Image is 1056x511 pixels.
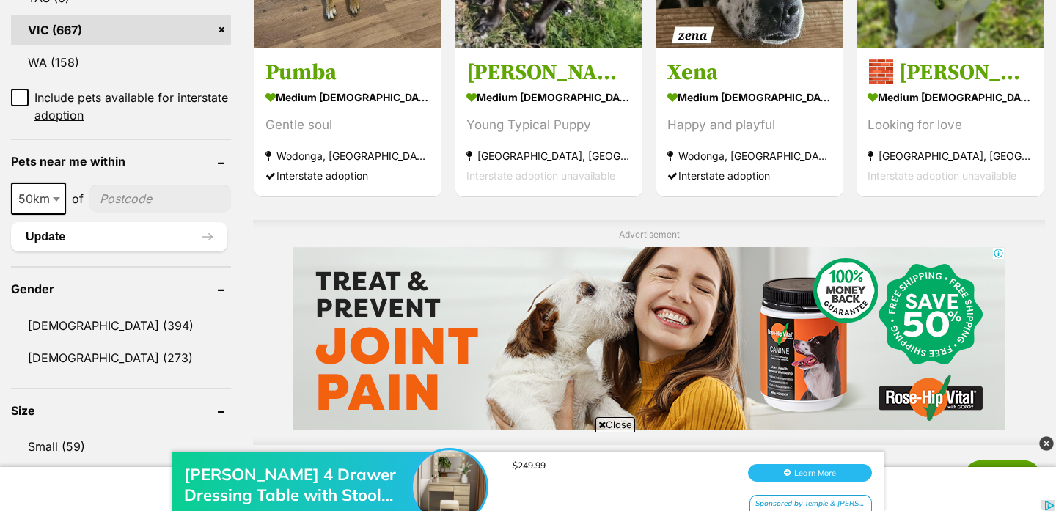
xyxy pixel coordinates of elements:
[413,27,486,100] img: Madelaine 4 Drawer Dressing Table with Stool Colour: Natural
[184,41,419,82] div: [PERSON_NAME] 4 Drawer Dressing Table with Stool Colour: Natural
[595,417,635,432] span: Close
[656,48,843,196] a: Xena medium [DEMOGRAPHIC_DATA] Dog Happy and playful Wodonga, [GEOGRAPHIC_DATA] Interstate adoption
[1039,436,1054,451] img: close_grey_3x.png
[868,115,1033,135] div: Looking for love
[265,166,430,185] div: Interstate adoption
[667,87,832,108] strong: medium [DEMOGRAPHIC_DATA] Dog
[466,59,631,87] h3: [PERSON_NAME]
[265,87,430,108] strong: medium [DEMOGRAPHIC_DATA] Dog
[11,404,231,417] header: Size
[11,342,231,373] a: [DEMOGRAPHIC_DATA] (273)
[749,72,872,90] div: Sponsored by Temple & [PERSON_NAME]
[72,190,84,207] span: of
[513,37,733,48] div: $249.99
[11,222,227,251] button: Update
[11,89,231,124] a: Include pets available for interstate adoption
[253,220,1045,445] div: Advertisement
[11,310,231,341] a: [DEMOGRAPHIC_DATA] (394)
[11,15,231,45] a: VIC (667)
[667,59,832,87] h3: Xena
[34,89,231,124] span: Include pets available for interstate adoption
[11,282,231,295] header: Gender
[466,87,631,108] strong: medium [DEMOGRAPHIC_DATA] Dog
[11,47,231,78] a: WA (158)
[857,48,1044,196] a: 🧱 [PERSON_NAME] 6377 🧱 medium [DEMOGRAPHIC_DATA] Dog Looking for love [GEOGRAPHIC_DATA], [GEOGRAP...
[265,115,430,135] div: Gentle soul
[11,155,231,168] header: Pets near me within
[254,48,441,196] a: Pumba medium [DEMOGRAPHIC_DATA] Dog Gentle soul Wodonga, [GEOGRAPHIC_DATA] Interstate adoption
[466,115,631,135] div: Young Typical Puppy
[748,41,872,59] button: Learn More
[667,166,832,185] div: Interstate adoption
[11,183,66,215] span: 50km
[868,146,1033,166] strong: [GEOGRAPHIC_DATA], [GEOGRAPHIC_DATA]
[466,169,615,182] span: Interstate adoption unavailable
[265,146,430,166] strong: Wodonga, [GEOGRAPHIC_DATA]
[89,185,231,213] input: postcode
[868,87,1033,108] strong: medium [DEMOGRAPHIC_DATA] Dog
[868,169,1016,182] span: Interstate adoption unavailable
[293,247,1005,430] iframe: Advertisement
[667,115,832,135] div: Happy and playful
[265,59,430,87] h3: Pumba
[868,59,1033,87] h3: 🧱 [PERSON_NAME] 6377 🧱
[455,48,642,196] a: [PERSON_NAME] medium [DEMOGRAPHIC_DATA] Dog Young Typical Puppy [GEOGRAPHIC_DATA], [GEOGRAPHIC_DA...
[667,146,832,166] strong: Wodonga, [GEOGRAPHIC_DATA]
[12,188,65,209] span: 50km
[466,146,631,166] strong: [GEOGRAPHIC_DATA], [GEOGRAPHIC_DATA]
